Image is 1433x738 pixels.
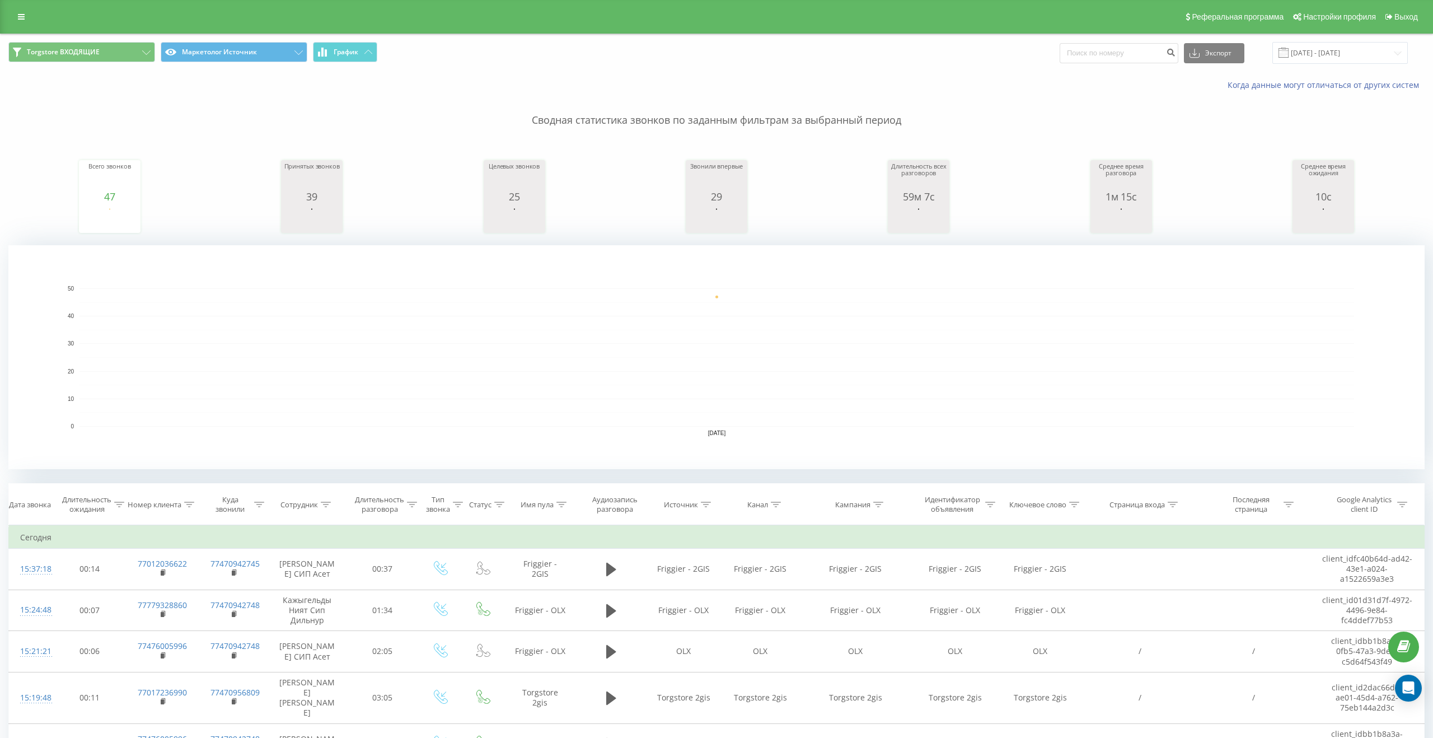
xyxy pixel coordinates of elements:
[722,549,799,590] td: Friggier - 2GIS
[1221,495,1281,514] div: Последняя страница
[587,495,643,514] div: Аудиозапись разговора
[1395,675,1422,702] div: Open Intercom Messenger
[68,396,74,402] text: 10
[799,631,912,672] td: OLX
[486,163,542,191] div: Целевых звонков
[1093,202,1149,236] svg: A chart.
[722,590,799,631] td: Friggier - OLX
[268,590,347,631] td: Кажыгельды Ният Сип Дильнур
[469,500,491,510] div: Статус
[20,599,43,621] div: 15:24:48
[799,590,912,631] td: Friggier - OLX
[835,500,870,510] div: Кампания
[284,202,340,236] svg: A chart.
[689,202,744,236] svg: A chart.
[268,549,347,590] td: [PERSON_NAME] СИП Асет
[128,500,181,510] div: Номер клиента
[20,641,43,662] div: 15:21:21
[347,631,418,672] td: 02:05
[1197,672,1310,723] td: /
[503,631,577,672] td: Friggier - OLX
[521,500,554,510] div: Имя пула
[210,687,260,698] a: 77470956809
[62,495,111,514] div: Длительность ожидания
[82,202,138,236] svg: A chart.
[645,672,722,723] td: Torgstore 2gis
[68,368,74,375] text: 20
[313,42,377,62] button: График
[891,202,947,236] svg: A chart.
[268,631,347,672] td: [PERSON_NAME] СИП Асет
[209,495,252,514] div: Куда звонили
[27,48,100,57] span: Torgstore ВХОДЯЩИЕ
[8,245,1425,469] svg: A chart.
[280,500,318,510] div: Сотрудник
[1228,80,1425,90] a: Когда данные могут отличаться от других систем
[1009,500,1066,510] div: Ключевое слово
[912,672,998,723] td: Torgstore 2gis
[1184,43,1244,63] button: Экспорт
[1295,191,1351,202] div: 10с
[8,42,155,62] button: Torgstore ВХОДЯЩИЕ
[284,191,340,202] div: 39
[8,91,1425,128] p: Сводная статистика звонков по заданным фильтрам за выбранный период
[268,672,347,723] td: [PERSON_NAME] [PERSON_NAME]
[1310,590,1424,631] td: client_id 01d31d7f-4972-4496-9e84-fc4ddef77b53
[998,549,1083,590] td: Friggier - 2GIS
[1109,500,1165,510] div: Страница входа
[503,590,577,631] td: Friggier - OLX
[922,495,982,514] div: Идентификатор объявления
[912,631,998,672] td: OLX
[799,672,912,723] td: Torgstore 2gis
[355,495,404,514] div: Длительность разговора
[1093,191,1149,202] div: 1м 15с
[689,163,744,191] div: Звонили впервые
[1394,12,1418,21] span: Выход
[68,341,74,347] text: 30
[891,163,947,191] div: Длительность всех разговоров
[998,631,1083,672] td: OLX
[54,631,125,672] td: 00:06
[1083,672,1197,723] td: /
[138,600,187,610] a: 77779328860
[503,672,577,723] td: Torgstore 2gis
[210,641,260,651] a: 77470942748
[138,558,187,569] a: 77012036622
[210,558,260,569] a: 77470942745
[334,48,358,56] span: График
[9,526,1425,549] td: Сегодня
[1295,163,1351,191] div: Среднее время ожидания
[1083,631,1197,672] td: /
[9,500,51,510] div: Дата звонка
[747,500,768,510] div: Канал
[138,687,187,698] a: 77017236990
[645,590,722,631] td: Friggier - OLX
[138,641,187,651] a: 77476005996
[161,42,307,62] button: Маркетолог Источник
[689,191,744,202] div: 29
[210,600,260,610] a: 77470942748
[912,590,998,631] td: Friggier - OLX
[54,590,125,631] td: 00:07
[998,590,1083,631] td: Friggier - OLX
[347,590,418,631] td: 01:34
[722,672,799,723] td: Torgstore 2gis
[708,430,726,436] text: [DATE]
[20,558,43,580] div: 15:37:18
[347,672,418,723] td: 03:05
[645,549,722,590] td: Friggier - 2GIS
[54,549,125,590] td: 00:14
[1310,549,1424,590] td: client_id fc40b64d-ad42-43e1-a024-a1522659a3e3
[486,202,542,236] svg: A chart.
[486,191,542,202] div: 25
[284,163,340,191] div: Принятых звонков
[82,191,138,202] div: 47
[1192,12,1284,21] span: Реферальная программа
[1197,631,1310,672] td: /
